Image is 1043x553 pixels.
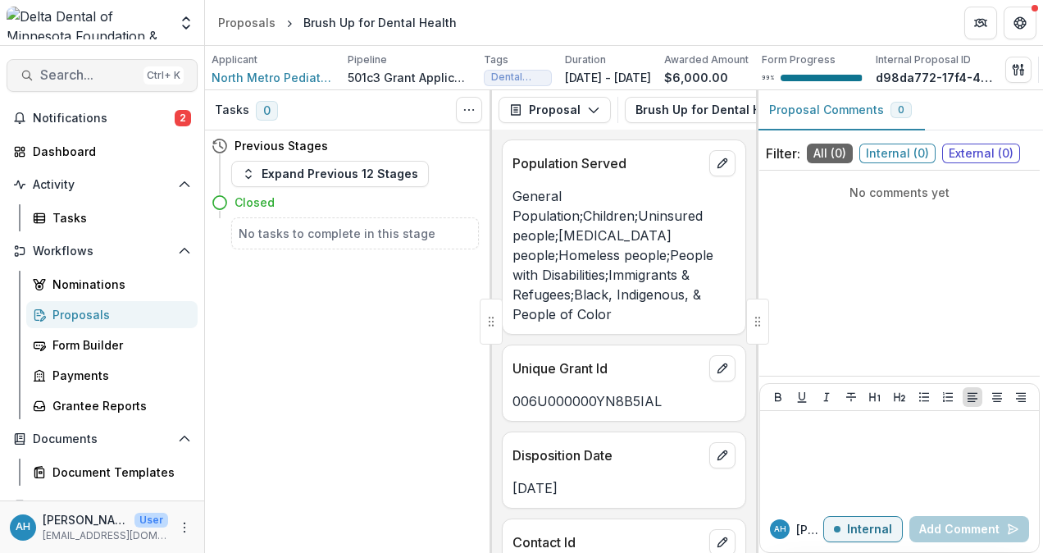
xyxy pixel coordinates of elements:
button: Proposal [499,97,611,123]
p: [EMAIL_ADDRESS][DOMAIN_NAME] [43,528,168,543]
p: No comments yet [766,184,1033,201]
span: Notifications [33,112,175,126]
button: Heading 1 [865,387,885,407]
p: [DATE] [512,478,736,498]
button: More [175,518,194,537]
p: 501c3 Grant Application Workflow [348,69,471,86]
a: Form Builder [26,331,198,359]
div: Document Templates [52,464,184,481]
button: Open Workflows [7,238,198,264]
button: Search... [7,59,198,92]
span: 0 [898,104,904,116]
p: $6,000.00 [664,69,728,86]
h3: Tasks [215,103,249,117]
div: Brush Up for Dental Health [303,14,457,31]
p: Duration [565,53,606,67]
button: Bold [768,387,788,407]
span: 2 [175,110,191,126]
span: Contacts [33,499,171,513]
button: Align Left [963,387,982,407]
button: edit [709,442,736,468]
p: User [134,513,168,528]
span: External ( 0 ) [942,144,1020,163]
button: Align Center [987,387,1007,407]
p: Unique Grant Id [512,359,703,378]
img: Delta Dental of Minnesota Foundation & Community Giving logo [7,7,168,39]
button: Brush Up for Dental Health [625,97,840,123]
p: Filter: [766,144,800,163]
a: North Metro Pediatrics PA [212,69,335,86]
a: Tasks [26,204,198,231]
p: Population Served [512,153,703,173]
p: Internal [847,523,892,537]
span: Activity [33,178,171,192]
button: edit [709,150,736,176]
h4: Closed [235,194,275,211]
button: Ordered List [938,387,958,407]
div: Annessa Hicks [16,522,30,532]
button: Partners [964,7,997,39]
button: Get Help [1004,7,1036,39]
p: Contact Id [512,532,703,552]
p: Disposition Date [512,446,703,465]
h4: Previous Stages [235,137,328,154]
button: Toggle View Cancelled Tasks [456,97,482,123]
p: Awarded Amount [664,53,749,67]
button: Italicize [817,387,836,407]
p: [DATE] - [DATE] [565,69,651,86]
a: Grantee Reports [26,392,198,419]
p: Tags [484,53,508,67]
span: Internal ( 0 ) [859,144,936,163]
a: Document Templates [26,459,198,486]
a: Proposals [212,11,282,34]
button: Open entity switcher [175,7,198,39]
div: Proposals [52,306,184,323]
p: d98da772-17f4-45b3-ab3c-be3f64183b12 [876,69,999,86]
span: Dental Prevention - General [491,71,544,83]
div: Payments [52,367,184,384]
button: Add Comment [909,516,1029,542]
a: Proposals [26,301,198,328]
p: Form Progress [762,53,836,67]
button: Open Activity [7,171,198,198]
span: Search... [40,67,137,83]
h5: No tasks to complete in this stage [239,225,471,242]
p: 006U000000YN8B5IAL [512,391,736,411]
button: Internal [823,516,903,542]
button: Heading 2 [890,387,909,407]
div: Ctrl + K [143,66,184,85]
button: Open Contacts [7,492,198,519]
p: 99 % [762,72,774,84]
button: Proposal Comments [756,90,925,130]
p: [PERSON_NAME] [796,521,823,538]
button: edit [709,355,736,382]
div: Proposals [218,14,276,31]
p: [PERSON_NAME] [43,511,128,528]
button: Align Right [1011,387,1031,407]
div: Dashboard [33,143,184,160]
button: Open Documents [7,426,198,452]
div: Nominations [52,276,184,293]
span: Workflows [33,245,171,258]
p: Internal Proposal ID [876,53,971,67]
a: Dashboard [7,138,198,165]
div: Tasks [52,209,184,226]
p: General Population;Children;Uninsured people;[MEDICAL_DATA] people;Homeless people;People with Di... [512,186,736,324]
span: All ( 0 ) [807,144,853,163]
button: Notifications2 [7,105,198,131]
button: Underline [792,387,812,407]
button: Strike [841,387,861,407]
a: Payments [26,362,198,389]
button: Bullet List [914,387,934,407]
p: Applicant [212,53,257,67]
div: Form Builder [52,336,184,354]
span: Documents [33,432,171,446]
div: Grantee Reports [52,397,184,414]
span: 0 [256,101,278,121]
div: Annessa Hicks [774,525,786,533]
button: Expand Previous 12 Stages [231,161,429,187]
a: Nominations [26,271,198,298]
p: Pipeline [348,53,387,67]
nav: breadcrumb [212,11,463,34]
